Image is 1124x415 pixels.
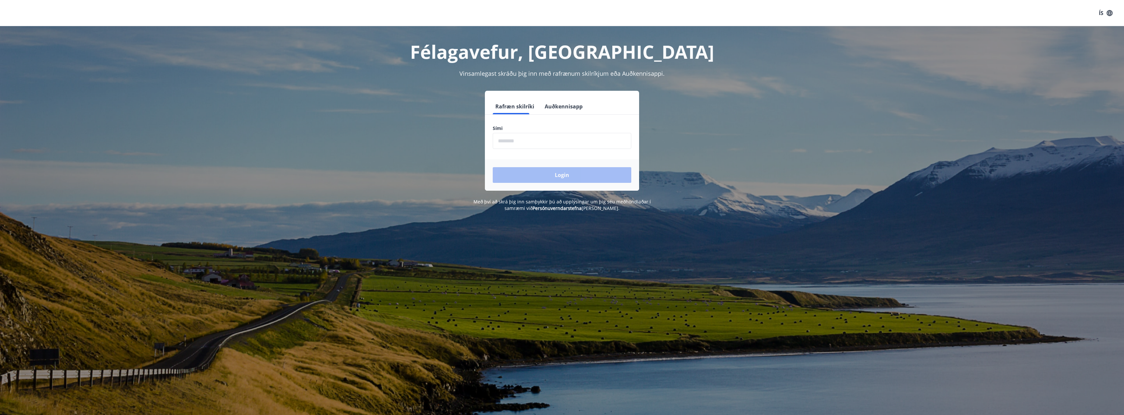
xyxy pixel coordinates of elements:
button: Rafræn skilríki [493,99,537,114]
span: Vinsamlegast skráðu þig inn með rafrænum skilríkjum eða Auðkennisappi. [459,70,665,77]
label: Sími [493,125,631,132]
a: Persónuverndarstefna [533,205,582,211]
button: ÍS [1095,7,1116,19]
span: Með því að skrá þig inn samþykkir þú að upplýsingar um þig séu meðhöndlaðar í samræmi við [PERSON... [473,199,651,211]
h1: Félagavefur, [GEOGRAPHIC_DATA] [335,39,789,64]
button: Auðkennisapp [542,99,585,114]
